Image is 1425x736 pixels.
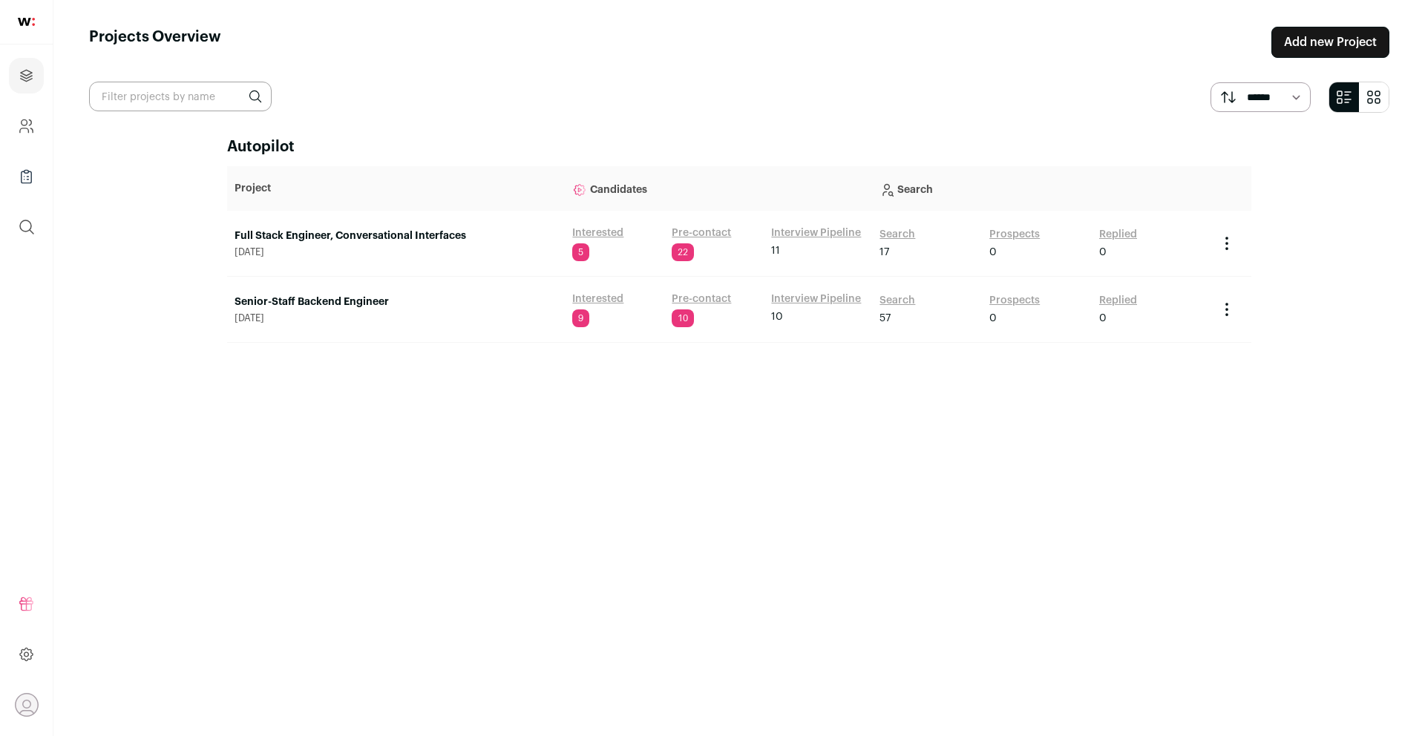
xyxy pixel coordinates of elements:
span: 10 [672,309,694,327]
span: 10 [771,309,783,324]
a: Prospects [989,293,1040,308]
a: Senior-Staff Backend Engineer [235,295,557,309]
a: Company and ATS Settings [9,108,44,144]
a: Replied [1099,227,1137,242]
a: Interested [572,226,623,240]
p: Project [235,181,557,196]
a: Search [879,293,915,308]
a: Interview Pipeline [771,292,861,306]
a: Projects [9,58,44,93]
span: 9 [572,309,589,327]
span: 22 [672,243,694,261]
span: 5 [572,243,589,261]
img: wellfound-shorthand-0d5821cbd27db2630d0214b213865d53afaa358527fdda9d0ea32b1df1b89c2c.svg [18,18,35,26]
span: 0 [1099,311,1107,326]
span: 0 [989,311,997,326]
p: Candidates [572,174,865,203]
span: 0 [1099,245,1107,260]
h1: Projects Overview [89,27,221,58]
a: Interested [572,292,623,306]
a: Company Lists [9,159,44,194]
a: Full Stack Engineer, Conversational Interfaces [235,229,557,243]
span: [DATE] [235,312,557,324]
button: Project Actions [1218,300,1236,318]
a: Replied [1099,293,1137,308]
span: [DATE] [235,246,557,258]
p: Search [879,174,1202,203]
button: Project Actions [1218,234,1236,252]
a: Add new Project [1271,27,1389,58]
span: 0 [989,245,997,260]
input: Filter projects by name [89,82,272,111]
a: Interview Pipeline [771,226,861,240]
a: Search [879,227,915,242]
a: Pre-contact [672,292,731,306]
button: Open dropdown [15,693,39,717]
span: 57 [879,311,891,326]
a: Prospects [989,227,1040,242]
span: 17 [879,245,889,260]
span: 11 [771,243,780,258]
h2: Autopilot [227,137,1251,157]
a: Pre-contact [672,226,731,240]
